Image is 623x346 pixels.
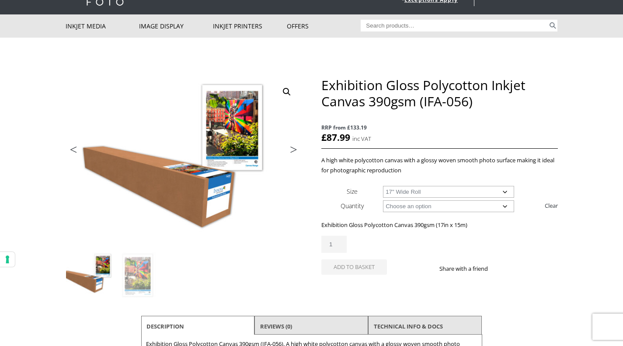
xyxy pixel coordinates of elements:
input: Product quantity [321,236,347,253]
button: Add to basket [321,259,387,275]
img: email sharing button [519,265,526,272]
span: £ [321,131,327,143]
img: facebook sharing button [498,265,505,272]
p: Share with a friend [439,264,498,274]
a: Reviews (0) [260,318,292,334]
a: Image Display [139,14,213,38]
a: View full-screen image gallery [279,84,295,100]
a: TECHNICAL INFO & DOCS [374,318,443,334]
p: Exhibition Gloss Polycotton Canvas 390gsm (17in x 15m) [321,220,557,230]
input: Search products… [361,20,548,31]
a: Inkjet Media [66,14,139,38]
img: twitter sharing button [509,265,516,272]
a: Description [146,318,184,334]
label: Quantity [341,202,364,210]
bdi: 87.99 [321,131,350,143]
img: Exhibition Gloss Polycotton Inkjet Canvas 390gsm (IFA-056) - Image 2 [114,252,161,299]
a: Offers [287,14,361,38]
a: Clear options [545,199,558,213]
h1: Exhibition Gloss Polycotton Inkjet Canvas 390gsm (IFA-056) [321,77,557,109]
p: A high white polycotton canvas with a glossy woven smooth photo surface making it ideal for photo... [321,155,557,175]
label: Size [347,187,358,196]
span: RRP from £133.19 [321,122,557,133]
button: Search [548,20,558,31]
img: Exhibition Gloss Polycotton Inkjet Canvas 390gsm (IFA-056) [66,252,113,299]
a: Inkjet Printers [213,14,287,38]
